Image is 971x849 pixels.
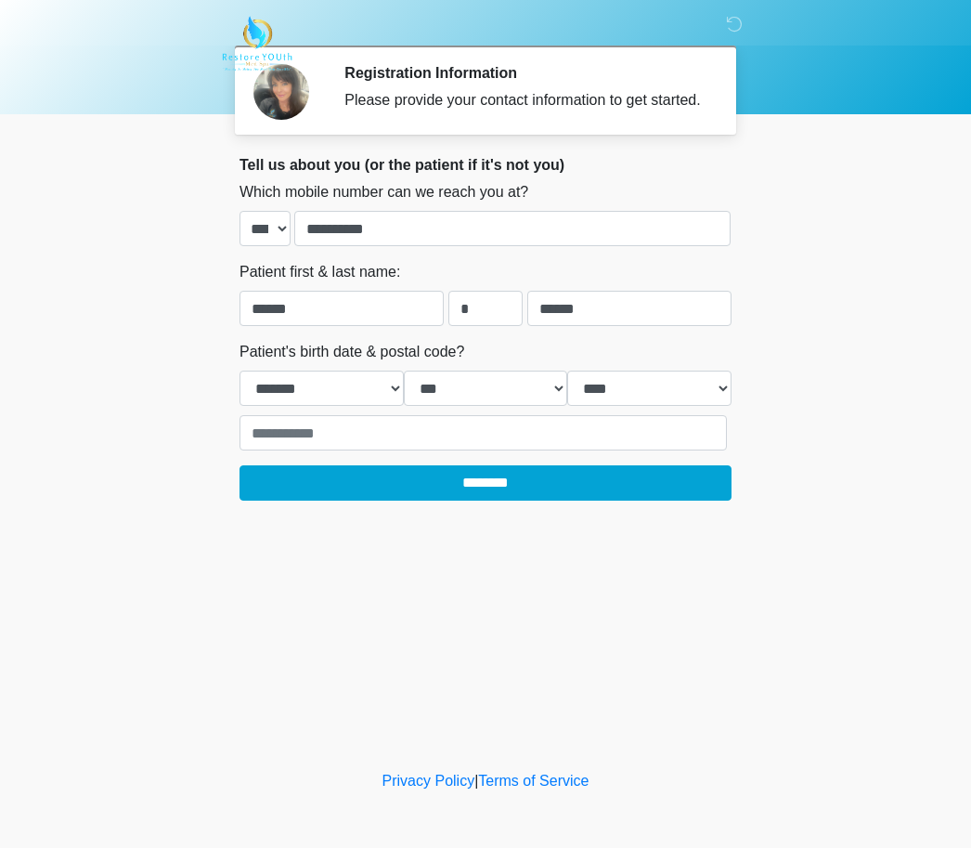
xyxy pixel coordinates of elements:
a: Terms of Service [478,774,589,790]
img: Agent Avatar [253,65,309,121]
label: Patient first & last name: [240,262,400,284]
a: Privacy Policy [382,774,475,790]
label: Which mobile number can we reach you at? [240,182,528,204]
h2: Tell us about you (or the patient if it's not you) [240,157,731,175]
a: | [474,774,478,790]
label: Patient's birth date & postal code? [240,342,464,364]
div: Please provide your contact information to get started. [344,90,704,112]
img: Restore YOUth Med Spa Logo [221,14,292,75]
